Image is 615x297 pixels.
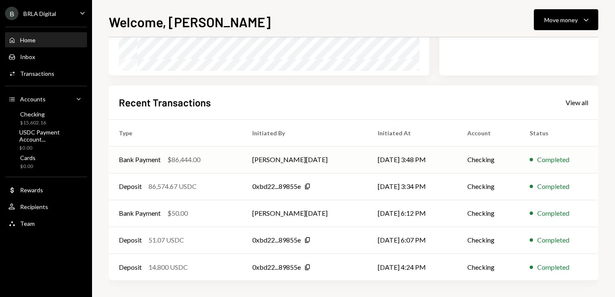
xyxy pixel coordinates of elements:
td: Checking [457,227,520,253]
div: USDC Payment Account... [19,129,84,143]
div: Rewards [20,186,43,194]
div: Deposit [119,181,142,191]
td: Checking [457,200,520,227]
th: Account [457,119,520,146]
div: Recipients [20,203,48,210]
div: Move money [544,15,578,24]
a: Transactions [5,66,87,81]
a: Home [5,32,87,47]
a: Cards$0.00 [5,152,87,172]
div: BRLA Digital [23,10,56,17]
h1: Welcome, [PERSON_NAME] [109,13,271,30]
th: Initiated At [368,119,457,146]
th: Type [109,119,242,146]
h2: Recent Transactions [119,96,211,109]
td: [DATE] 3:48 PM [368,146,457,173]
div: $15,602.16 [20,119,46,127]
div: 51.07 USDC [149,235,184,245]
a: Checking$15,602.16 [5,108,87,128]
div: Home [20,36,36,44]
a: Inbox [5,49,87,64]
div: $0.00 [20,163,36,170]
td: Checking [457,146,520,173]
div: 0xbd22...89855e [252,181,301,191]
div: Completed [537,181,569,191]
a: Accounts [5,91,87,106]
div: $50.00 [167,208,188,218]
div: 0xbd22...89855e [252,262,301,272]
div: 14,800 USDC [149,262,188,272]
td: Checking [457,253,520,280]
div: Accounts [20,96,46,103]
td: [DATE] 6:12 PM [368,200,457,227]
div: Inbox [20,53,35,60]
a: Rewards [5,182,87,197]
td: [PERSON_NAME][DATE] [242,146,368,173]
div: $86,444.00 [167,155,200,165]
div: Team [20,220,35,227]
div: 0xbd22...89855e [252,235,301,245]
div: Cards [20,154,36,161]
div: Deposit [119,235,142,245]
td: [DATE] 3:34 PM [368,173,457,200]
th: Initiated By [242,119,368,146]
a: Recipients [5,199,87,214]
a: USDC Payment Account...$0.00 [5,130,87,150]
div: Bank Payment [119,208,161,218]
a: View all [566,98,588,107]
div: Completed [537,208,569,218]
div: Transactions [20,70,54,77]
button: Move money [534,9,598,30]
div: View all [566,98,588,107]
div: Completed [537,155,569,165]
div: Completed [537,235,569,245]
div: B [5,7,18,20]
td: [PERSON_NAME][DATE] [242,200,368,227]
td: [DATE] 4:24 PM [368,253,457,280]
a: Team [5,216,87,231]
div: $0.00 [19,145,84,152]
td: [DATE] 6:07 PM [368,227,457,253]
div: Completed [537,262,569,272]
th: Status [520,119,598,146]
td: Checking [457,173,520,200]
div: Deposit [119,262,142,272]
div: Checking [20,111,46,118]
div: Bank Payment [119,155,161,165]
div: 86,574.67 USDC [149,181,197,191]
